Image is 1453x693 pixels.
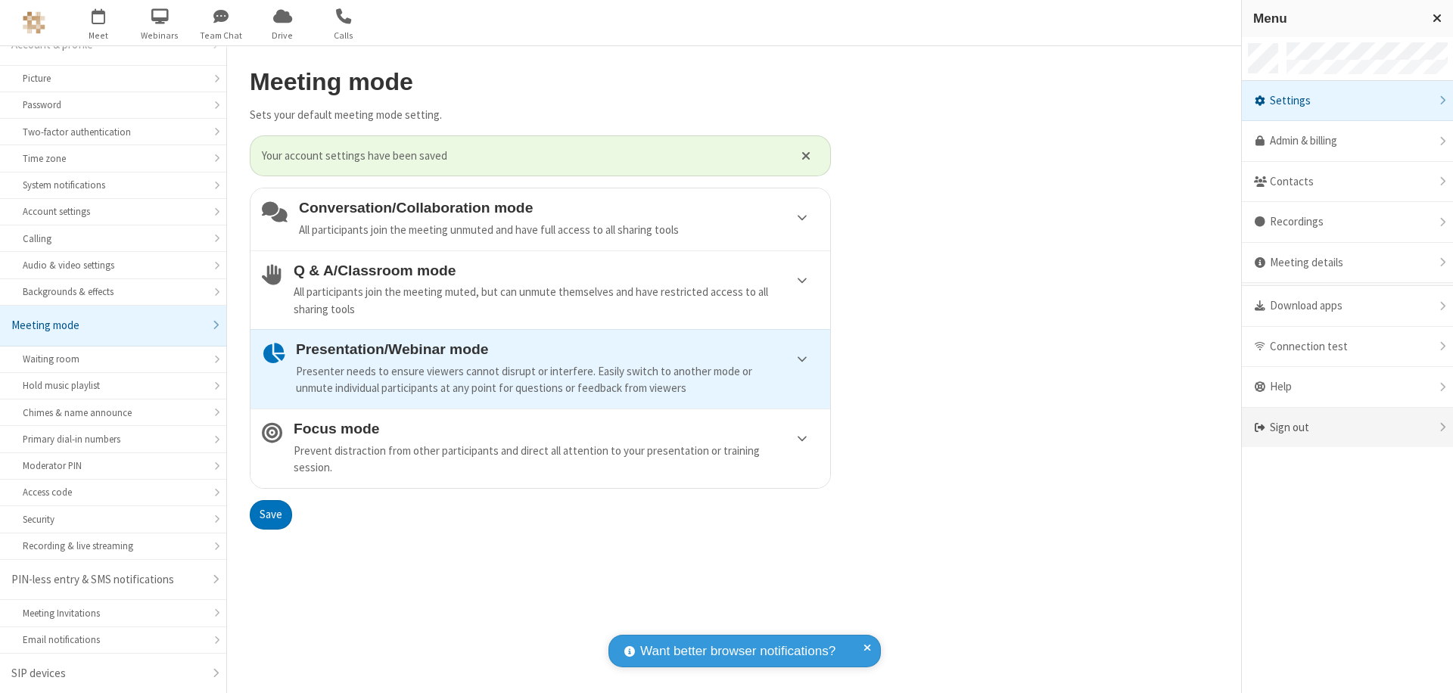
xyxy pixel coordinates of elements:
div: All participants join the meeting unmuted and have full access to all sharing tools [299,222,819,239]
a: Admin & billing [1242,121,1453,162]
span: Want better browser notifications? [640,642,835,661]
h4: Focus mode [294,421,819,437]
div: Chimes & name announce [23,406,204,420]
div: SIP devices [11,665,204,682]
div: Account settings [23,204,204,219]
div: Recording & live streaming [23,539,204,553]
h3: Menu [1253,11,1419,26]
div: Presenter needs to ensure viewers cannot disrupt or interfere. Easily switch to another mode or u... [296,363,819,397]
button: Save [250,500,292,530]
span: Drive [254,29,311,42]
div: Meeting Invitations [23,606,204,620]
div: PIN-less entry & SMS notifications [11,571,204,589]
h2: Meeting mode [250,69,831,95]
div: Prevent distraction from other participants and direct all attention to your presentation or trai... [294,443,819,477]
div: All participants join the meeting muted, but can unmute themselves and have restricted access to ... [294,284,819,318]
div: System notifications [23,178,204,192]
div: Password [23,98,204,112]
div: Primary dial-in numbers [23,432,204,446]
div: Download apps [1242,286,1453,327]
span: Meet [70,29,127,42]
div: Security [23,512,204,527]
div: Access code [23,485,204,499]
button: Close alert [794,145,819,167]
h4: Presentation/Webinar mode [296,341,819,357]
div: Sign out [1242,408,1453,448]
div: Email notifications [23,632,204,647]
h4: Conversation/Collaboration mode [299,200,819,216]
div: Calling [23,232,204,246]
div: Time zone [23,151,204,166]
span: Your account settings have been saved [262,148,783,165]
div: Settings [1242,81,1453,122]
div: Hold music playlist [23,378,204,393]
div: Two-factor authentication [23,125,204,139]
div: Meeting details [1242,243,1453,284]
div: Meeting mode [11,317,204,334]
div: Backgrounds & effects [23,284,204,299]
div: Contacts [1242,162,1453,203]
span: Calls [316,29,372,42]
div: Moderator PIN [23,458,204,473]
span: Webinars [132,29,188,42]
div: Audio & video settings [23,258,204,272]
div: Connection test [1242,327,1453,368]
h4: Q & A/Classroom mode [294,263,819,278]
div: Waiting room [23,352,204,366]
div: Recordings [1242,202,1453,243]
span: Team Chat [193,29,250,42]
p: Sets your default meeting mode setting. [250,107,831,124]
div: Picture [23,71,204,85]
div: Help [1242,367,1453,408]
img: QA Selenium DO NOT DELETE OR CHANGE [23,11,45,34]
